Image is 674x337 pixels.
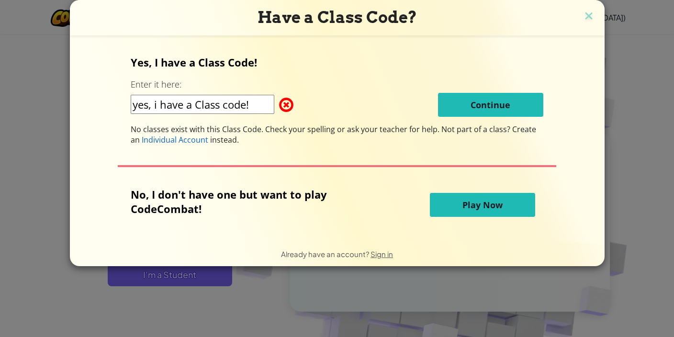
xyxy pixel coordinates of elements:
[430,193,535,217] button: Play Now
[438,93,543,117] button: Continue
[281,249,371,258] span: Already have an account?
[258,8,417,27] span: Have a Class Code?
[131,124,441,135] span: No classes exist with this Class Code. Check your spelling or ask your teacher for help.
[471,99,510,111] span: Continue
[371,249,393,258] a: Sign in
[131,55,543,69] p: Yes, I have a Class Code!
[131,187,374,216] p: No, I don't have one but want to play CodeCombat!
[208,135,239,145] span: instead.
[131,79,181,90] label: Enter it here:
[583,10,595,24] img: close icon
[131,124,536,145] span: Not part of a class? Create an
[462,199,503,211] span: Play Now
[142,135,208,145] span: Individual Account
